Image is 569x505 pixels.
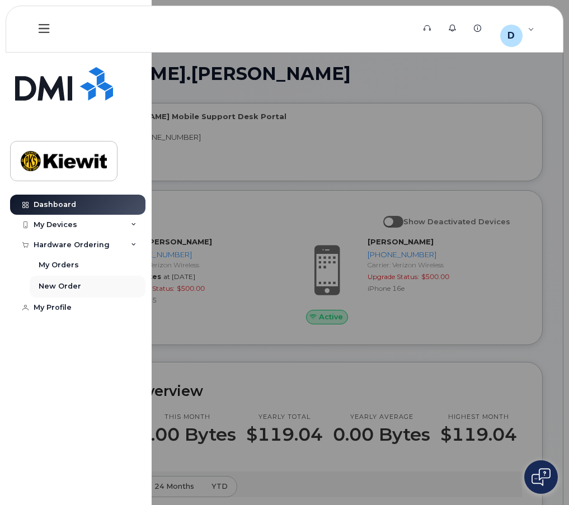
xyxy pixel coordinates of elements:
[10,195,145,215] a: Dashboard
[30,276,145,297] a: New Order
[30,254,145,276] a: My Orders
[39,281,81,291] div: New Order
[34,303,72,312] div: My Profile
[21,145,107,177] img: Kiewit Corporation
[34,240,110,249] div: Hardware Ordering
[10,141,117,181] a: Kiewit Corporation
[39,260,79,270] div: My Orders
[15,67,113,101] img: Simplex My-Serve
[10,298,145,318] a: My Profile
[34,200,76,209] div: Dashboard
[532,468,551,486] img: Open chat
[34,220,77,229] div: My Devices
